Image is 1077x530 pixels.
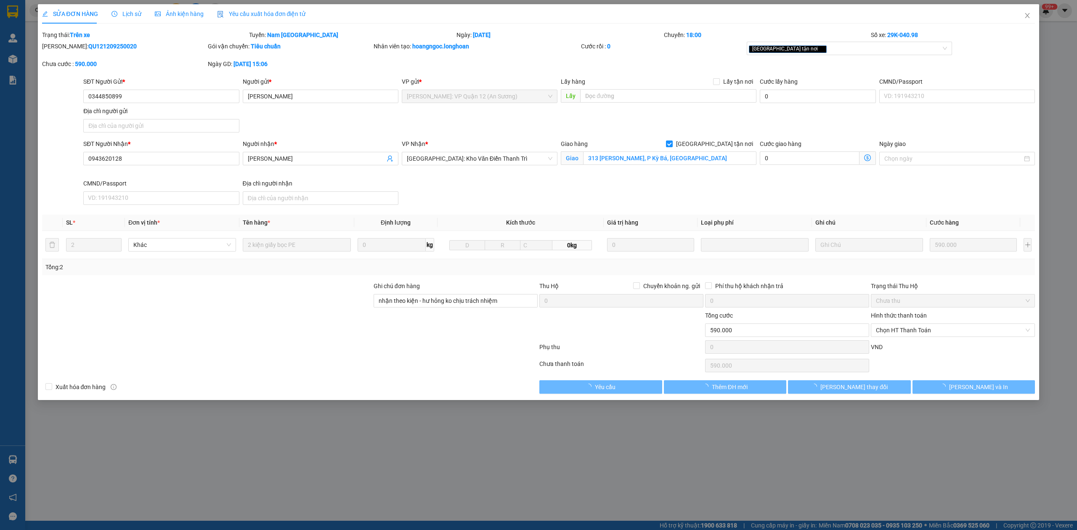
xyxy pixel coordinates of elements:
div: [PERSON_NAME]: [42,42,206,51]
button: Thêm ĐH mới [664,380,787,394]
span: Xuất hóa đơn hàng [52,382,109,392]
input: Cước lấy hàng [760,90,876,103]
span: [PERSON_NAME] thay đổi [820,382,888,392]
b: [DATE] [473,32,491,38]
span: Chọn HT Thanh Toán [876,324,1030,337]
span: SỬA ĐƠN HÀNG [42,11,98,17]
div: Gói vận chuyển: [208,42,372,51]
span: loading [586,384,595,390]
span: Ảnh kiện hàng [155,11,204,17]
b: QU121209250020 [88,43,137,50]
input: Ghi Chú [815,238,923,252]
input: C [520,240,552,250]
div: Trạng thái Thu Hộ [871,281,1035,291]
span: Đơn vị tính [128,219,160,226]
span: loading [940,384,949,390]
div: Chưa cước : [42,59,206,69]
span: close [819,47,823,51]
button: Close [1016,4,1039,28]
span: Chuyển khoản ng. gửi [640,281,703,291]
div: Số xe: [870,30,1036,40]
div: Ngày: [456,30,663,40]
div: Địa chỉ người gửi [83,106,239,116]
b: hoangngoc.longhoan [412,43,469,50]
div: Cước rồi : [581,42,745,51]
span: Cước hàng [930,219,959,226]
span: [GEOGRAPHIC_DATA] tận nơi [749,45,827,53]
button: plus [1024,238,1032,252]
input: Cước giao hàng [760,151,859,165]
span: Hồ Chí Minh: VP Quận 12 (An Sương) [407,90,552,103]
div: SĐT Người Gửi [83,77,239,86]
button: [PERSON_NAME] thay đổi [788,380,911,394]
span: 0kg [552,240,592,250]
div: Ngày GD: [208,59,372,69]
div: Trạng thái: [41,30,249,40]
span: Tổng cước [705,312,733,319]
div: Tổng: 2 [45,262,415,272]
span: loading [811,384,820,390]
span: close [1024,12,1031,19]
label: Ghi chú đơn hàng [374,283,420,289]
span: Thu Hộ [539,283,559,289]
span: Giá trị hàng [607,219,638,226]
div: SĐT Người Nhận [83,139,239,148]
span: Khác [133,238,231,251]
span: Lấy tận nơi [720,77,756,86]
span: Giao [561,151,583,165]
input: 0 [607,238,694,252]
span: Lịch sử [111,11,141,17]
div: CMND/Passport [879,77,1035,86]
b: [DATE] 15:06 [233,61,268,67]
span: VP Nhận [402,140,425,147]
span: picture [155,11,161,17]
b: 18:00 [686,32,701,38]
input: D [449,240,485,250]
div: Địa chỉ người nhận [243,179,398,188]
input: Địa chỉ của người gửi [83,119,239,132]
span: Lấy hàng [561,78,585,85]
span: edit [42,11,48,17]
span: Yêu cầu [595,382,615,392]
div: Chưa thanh toán [538,359,704,374]
label: Hình thức thanh toán [871,312,927,319]
label: Ngày giao [879,140,906,147]
th: Loại phụ phí [698,215,812,231]
span: info-circle [111,384,117,390]
span: loading [703,384,712,390]
input: Ghi chú đơn hàng [374,294,538,307]
span: VND [871,344,883,350]
div: Tuyến: [248,30,456,40]
span: user-add [387,155,393,162]
button: Yêu cầu [539,380,662,394]
input: R [485,240,520,250]
input: Địa chỉ của người nhận [243,191,398,205]
b: 590.000 [75,61,97,67]
div: CMND/Passport [83,179,239,188]
img: icon [217,11,224,18]
span: Giao hàng [561,140,588,147]
label: Cước giao hàng [760,140,801,147]
input: Giao tận nơi [583,151,756,165]
b: Nam [GEOGRAPHIC_DATA] [267,32,338,38]
span: SL [66,219,73,226]
b: 0 [607,43,610,50]
span: Tên hàng [243,219,270,226]
span: [PERSON_NAME] và In [949,382,1008,392]
div: VP gửi [402,77,557,86]
label: Cước lấy hàng [760,78,798,85]
button: [PERSON_NAME] và In [913,380,1035,394]
div: Người gửi [243,77,398,86]
div: Nhân viên tạo: [374,42,579,51]
b: Trên xe [70,32,90,38]
span: Phí thu hộ khách nhận trả [712,281,787,291]
input: 0 [930,238,1017,252]
span: Chưa thu [876,294,1030,307]
b: Tiêu chuẩn [251,43,281,50]
span: Hà Nội: Kho Văn Điển Thanh Trì [407,152,552,165]
input: Dọc đường [580,89,756,103]
b: 29K-040.98 [887,32,918,38]
span: Kích thước [506,219,535,226]
div: Người nhận [243,139,398,148]
button: delete [45,238,59,252]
